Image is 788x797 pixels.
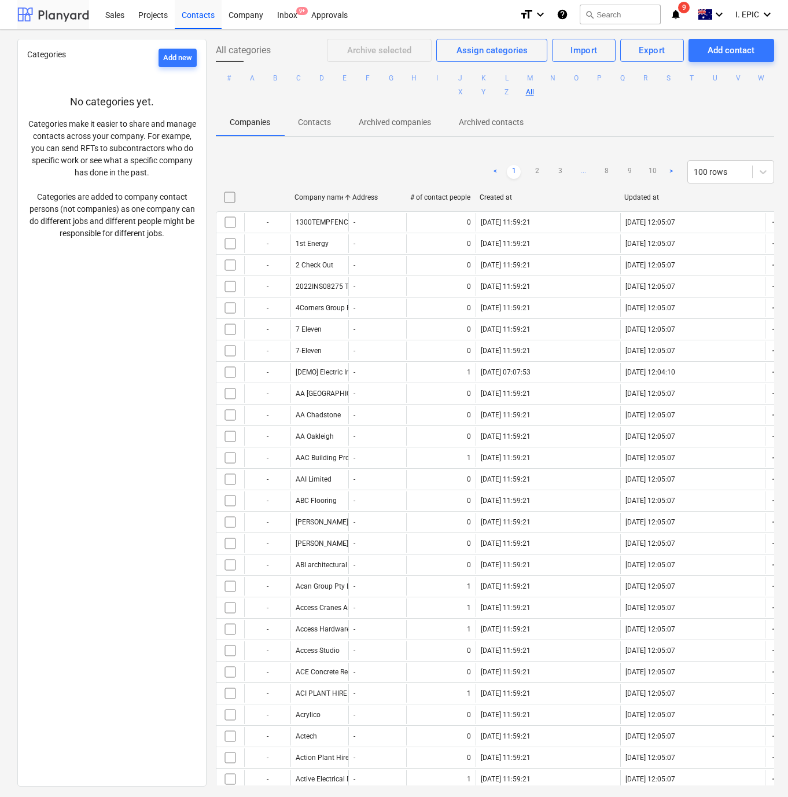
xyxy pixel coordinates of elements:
[296,711,321,719] div: Acrylico
[481,368,531,376] div: [DATE] 07:07:53
[296,347,322,355] div: 7-Eleven
[625,754,675,762] div: [DATE] 12:05:07
[625,582,675,590] div: [DATE] 12:05:07
[623,165,636,179] a: Page 9
[296,775,407,783] div: Active Electrical Distributors Pty Ltd
[685,71,699,85] button: T
[296,368,355,376] div: [DEMO] Electric Inc.
[467,325,471,333] div: 0
[481,625,531,633] div: [DATE] 11:59:21
[361,71,375,85] button: F
[454,71,467,85] button: J
[530,165,544,179] a: Page 2
[625,240,675,248] div: [DATE] 12:05:07
[354,432,355,440] div: -
[245,71,259,85] button: A
[244,256,290,274] div: -
[481,689,531,697] div: [DATE] 11:59:21
[576,165,590,179] a: ...
[354,218,355,226] div: -
[553,165,567,179] a: Page 3
[296,240,329,248] div: 1st Energy
[467,432,471,440] div: 0
[467,689,471,697] div: 1
[216,43,271,57] span: All categories
[616,71,629,85] button: Q
[467,732,471,740] div: 0
[467,454,471,462] div: 1
[296,475,332,483] div: AAI Limited
[296,454,430,462] div: AAC Building Products Pty Ltd. T/A Nasahi
[712,8,726,21] i: keyboard_arrow_down
[338,71,352,85] button: E
[354,282,355,291] div: -
[488,165,502,179] a: Previous page
[354,775,355,783] div: -
[296,539,348,548] div: [PERSON_NAME]
[481,411,531,419] div: [DATE] 11:59:21
[244,277,290,296] div: -
[662,71,676,85] button: S
[481,561,531,569] div: [DATE] 11:59:21
[244,406,290,424] div: -
[625,497,675,505] div: [DATE] 12:05:07
[625,261,675,269] div: [DATE] 12:05:07
[296,497,337,505] div: ABC Flooring
[354,518,355,526] div: -
[244,556,290,574] div: -
[646,165,660,179] a: Page 10
[467,347,471,355] div: 0
[678,2,690,13] span: 9
[296,754,349,762] div: Action Plant Hire
[477,71,491,85] button: K
[481,711,531,719] div: [DATE] 11:59:21
[410,193,470,201] div: # of contact people
[296,282,410,291] div: 2022INS08275 TRV_YE41147AA001
[625,711,675,719] div: [DATE] 12:05:07
[244,770,290,788] div: -
[500,71,514,85] button: L
[625,561,675,569] div: [DATE] 12:05:07
[296,325,322,333] div: 7 Eleven
[481,604,531,612] div: [DATE] 11:59:21
[354,304,355,312] div: -
[296,7,308,15] span: 9+
[507,165,521,179] a: Page 1 is your current page
[467,475,471,483] div: 0
[546,71,560,85] button: N
[467,497,471,505] div: 0
[625,282,675,291] div: [DATE] 12:05:07
[625,625,675,633] div: [DATE] 12:05:07
[481,668,531,676] div: [DATE] 11:59:21
[467,775,471,783] div: 1
[731,71,745,85] button: V
[222,71,236,85] button: #
[523,71,537,85] button: M
[244,706,290,724] div: -
[244,577,290,596] div: -
[625,539,675,548] div: [DATE] 12:05:07
[354,497,355,505] div: -
[467,647,471,655] div: 0
[467,218,471,226] div: 0
[754,71,768,85] button: W
[163,52,192,65] div: Add new
[481,218,531,226] div: [DATE] 11:59:21
[625,368,675,376] div: [DATE] 12:04:10
[354,561,355,569] div: -
[354,604,355,612] div: -
[354,711,355,719] div: -
[520,8,533,21] i: format_size
[354,325,355,333] div: -
[625,475,675,483] div: [DATE] 12:05:07
[625,304,675,312] div: [DATE] 12:05:07
[481,347,531,355] div: [DATE] 11:59:21
[760,8,774,21] i: keyboard_arrow_down
[477,85,491,99] button: Y
[625,689,675,697] div: [DATE] 12:05:07
[552,39,616,62] button: Import
[159,49,197,67] button: Add new
[244,684,290,703] div: -
[354,625,355,633] div: -
[467,711,471,719] div: 0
